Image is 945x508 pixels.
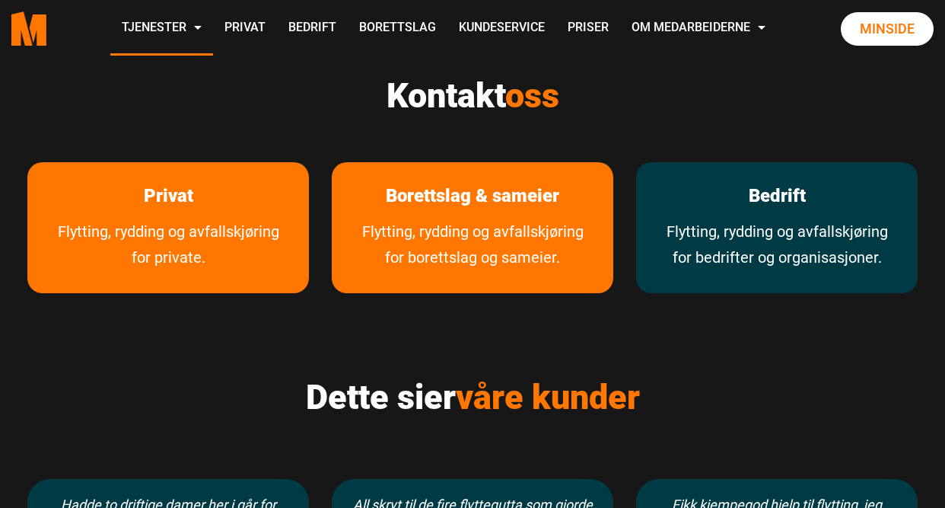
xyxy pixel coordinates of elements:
h2: Kontakt [27,75,918,117]
a: Tjenester for borettslag og sameier [332,219,613,293]
a: Borettslag [348,2,447,56]
a: Flytting, rydding og avfallskjøring for private. [27,219,309,293]
a: Minside [841,12,934,46]
h2: Dette sier [27,377,918,418]
a: Om Medarbeiderne [620,2,777,56]
span: våre kunder [456,377,640,417]
a: les mer om Bedrift [726,162,829,230]
a: Bedrift [277,2,348,56]
a: Privat [213,2,277,56]
a: Kundeservice [447,2,556,56]
a: Tjenester [110,2,213,56]
a: les mer om Privat [121,162,216,230]
span: oss [505,75,559,116]
a: Priser [556,2,620,56]
a: Les mer om Borettslag & sameier [363,162,582,230]
a: Tjenester vi tilbyr bedrifter og organisasjoner [636,219,918,293]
